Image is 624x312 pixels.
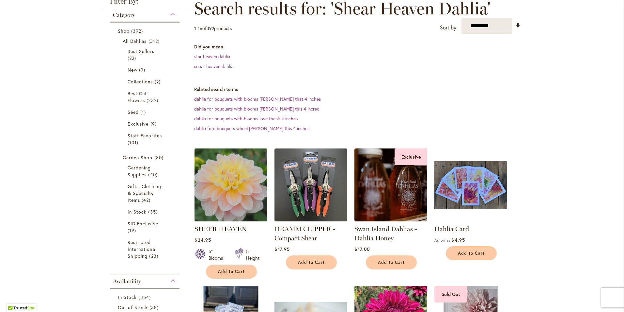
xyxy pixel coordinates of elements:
a: DRAMM CLIPPER - Compact Shear [274,217,347,223]
span: Category [113,11,135,19]
img: Swan Island Dahlias - Dahlia Honey [354,148,427,221]
label: Sort by: [440,22,458,34]
a: Exclusive [128,120,163,127]
div: Exclusive [395,148,427,165]
img: DRAMM CLIPPER - Compact Shear [274,148,347,221]
span: Best Cut Flowers [128,90,147,103]
a: dahlia for bouquets with blooms [PERSON_NAME] this 4 incred [194,106,320,112]
a: dahlia for bouquets with blooms [PERSON_NAME] that 4 inches [194,96,321,102]
span: All Dahlias [123,38,147,44]
a: separ heaven dahlia [194,63,233,69]
span: $24.95 [195,237,211,243]
a: Best Sellers [128,48,163,61]
img: Group shot of Dahlia Cards [434,148,507,221]
span: 232 [147,97,160,104]
span: As low as [434,238,450,243]
span: Staff Favorites [128,132,162,139]
a: Collections [128,78,163,85]
a: Dahlia Card [434,225,469,233]
span: 80 [154,154,165,161]
span: 38 [149,304,160,311]
span: 9 [139,66,147,73]
dt: Did you mean [194,43,521,50]
div: 5' Height [246,248,259,261]
span: 1 [140,109,148,115]
span: 40 [148,171,159,178]
a: Garden Shop [123,154,168,161]
a: star heaven dahlia [194,53,230,60]
span: Exclusive [128,121,148,127]
div: Sold Out [434,286,467,303]
button: Add to Cart [206,265,257,279]
a: Staff Favorites [128,132,163,146]
span: 1 [194,25,196,31]
span: Gardening Supplies [128,165,151,178]
a: SHEER HEAVEN [195,217,267,223]
a: Best Cut Flowers [128,90,163,104]
span: 354 [138,294,152,301]
a: Swan Island Dahlias - Dahlia Honey [354,225,417,242]
span: 101 [128,139,140,146]
button: Add to Cart [286,255,337,269]
span: $17.95 [274,246,289,252]
span: $4.95 [451,237,465,243]
a: Restricted International Shipping [128,239,163,259]
a: Gifts, Clothing &amp; Specialty Items [128,183,163,203]
span: Availability [113,278,141,285]
span: 392 [131,27,145,34]
span: 23 [149,252,160,259]
span: 9 [150,120,158,127]
span: 19 [128,227,138,234]
a: In Stock [128,208,163,215]
a: Swan Island Dahlias - Dahlia Honey Exclusive [354,217,427,223]
a: SHEER HEAVEN [195,225,247,233]
span: Gifts, Clothing & Specialty Items [128,183,161,203]
span: Seed [128,109,139,115]
a: Gardening Supplies [128,164,163,178]
span: $17.00 [354,246,369,252]
span: 2 [155,78,162,85]
a: Shop [118,27,173,34]
iframe: Launch Accessibility Center [5,289,23,307]
button: Add to Cart [446,246,497,260]
a: dahlia forc bouquets wheel [PERSON_NAME] this 4 inches [194,125,309,131]
button: Add to Cart [366,255,417,269]
span: 312 [148,38,161,44]
span: Add to Cart [218,269,245,274]
span: Collections [128,78,153,85]
span: Shop [118,28,130,34]
a: Out of Stock 38 [118,304,173,311]
span: 22 [128,55,138,61]
a: DRAMM CLIPPER - Compact Shear [274,225,335,242]
span: Add to Cart [458,251,485,256]
a: dahlia for bouquets with blooms love thank 4 inches [194,115,298,122]
p: - of products [194,23,232,34]
span: 42 [142,197,152,203]
span: Add to Cart [298,260,325,265]
a: New [128,66,163,73]
span: New [128,67,137,73]
a: SID Exclusive [128,220,163,234]
div: 5" Blooms [209,248,227,261]
dt: Related search terms [194,86,521,93]
span: SID Exclusive [128,220,158,227]
a: Seed [128,109,163,115]
a: In Stock 354 [118,294,173,301]
span: 16 [198,25,202,31]
span: 35 [148,208,159,215]
span: Garden Shop [123,154,153,161]
img: SHEER HEAVEN [193,147,269,223]
span: Out of Stock [118,304,148,310]
a: Group shot of Dahlia Cards [434,217,507,223]
span: In Stock [118,294,137,300]
span: In Stock [128,209,147,215]
span: 392 [207,25,214,31]
span: Restricted International Shipping [128,239,157,259]
a: All Dahlias [123,38,168,44]
span: Best Sellers [128,48,154,54]
span: Add to Cart [378,260,405,265]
